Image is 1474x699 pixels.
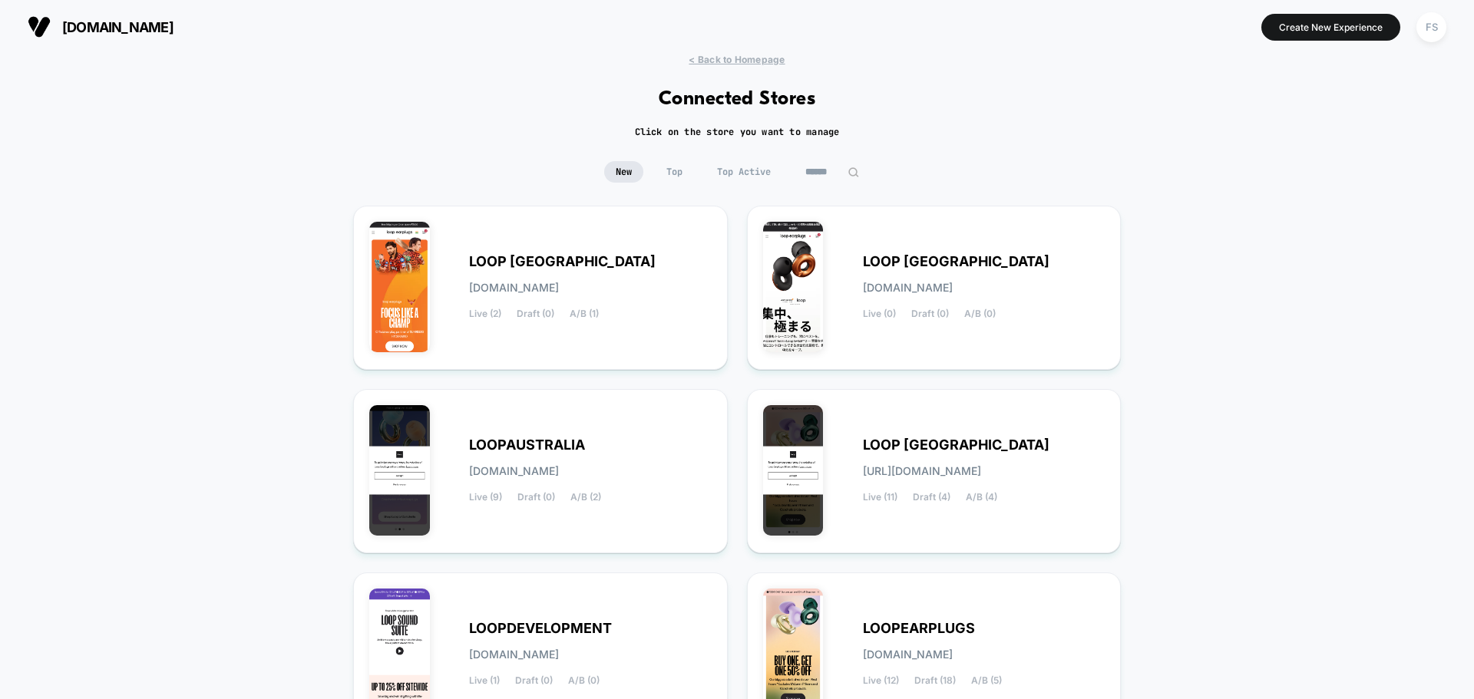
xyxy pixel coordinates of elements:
[971,675,1002,686] span: A/B (5)
[911,308,949,319] span: Draft (0)
[706,161,782,183] span: Top Active
[369,222,430,352] img: LOOP_INDIA
[570,308,599,319] span: A/B (1)
[517,308,554,319] span: Draft (0)
[469,623,612,634] span: LOOPDEVELOPMENT
[28,15,51,38] img: Visually logo
[913,492,950,503] span: Draft (4)
[469,440,585,450] span: LOOPAUSTRALIA
[1416,12,1446,42] div: FS
[469,649,559,660] span: [DOMAIN_NAME]
[469,675,500,686] span: Live (1)
[570,492,601,503] span: A/B (2)
[515,675,553,686] span: Draft (0)
[659,88,816,110] h1: Connected Stores
[62,19,174,35] span: [DOMAIN_NAME]
[863,282,953,293] span: [DOMAIN_NAME]
[863,256,1049,267] span: LOOP [GEOGRAPHIC_DATA]
[863,623,975,634] span: LOOPEARPLUGS
[763,222,824,352] img: LOOP_JAPAN
[517,492,555,503] span: Draft (0)
[863,466,981,476] span: [URL][DOMAIN_NAME]
[689,54,785,65] span: < Back to Homepage
[469,256,656,267] span: LOOP [GEOGRAPHIC_DATA]
[763,405,824,536] img: LOOP_UNITED_STATES
[469,282,559,293] span: [DOMAIN_NAME]
[964,308,996,319] span: A/B (0)
[469,466,559,476] span: [DOMAIN_NAME]
[1261,14,1400,41] button: Create New Experience
[863,492,897,503] span: Live (11)
[1412,12,1451,43] button: FS
[568,675,600,686] span: A/B (0)
[369,405,430,536] img: LOOPAUSTRALIA
[469,308,501,319] span: Live (2)
[863,440,1049,450] span: LOOP [GEOGRAPHIC_DATA]
[966,492,997,503] span: A/B (4)
[863,675,899,686] span: Live (12)
[635,126,840,138] h2: Click on the store you want to manage
[848,167,859,178] img: edit
[604,161,643,183] span: New
[469,492,502,503] span: Live (9)
[914,675,956,686] span: Draft (18)
[863,308,896,319] span: Live (0)
[23,15,178,39] button: [DOMAIN_NAME]
[655,161,694,183] span: Top
[863,649,953,660] span: [DOMAIN_NAME]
